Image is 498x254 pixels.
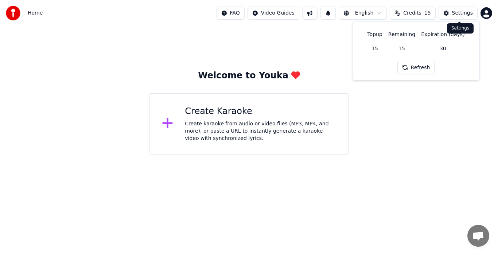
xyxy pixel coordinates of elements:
[185,106,336,117] div: Create Karaoke
[447,23,474,34] div: Settings
[364,42,385,55] td: 15
[6,6,20,20] img: youka
[439,7,478,20] button: Settings
[217,7,245,20] button: FAQ
[403,9,421,17] span: Credits
[198,70,300,82] div: Welcome to Youka
[385,27,418,42] th: Remaining
[424,9,431,17] span: 15
[390,7,435,20] button: Credits15
[28,9,43,17] span: Home
[467,225,489,247] a: Open chat
[28,9,43,17] nav: breadcrumb
[185,120,336,142] div: Create karaoke from audio or video files (MP3, MP4, and more), or paste a URL to instantly genera...
[452,9,473,17] div: Settings
[364,27,385,42] th: Topup
[418,27,467,42] th: Expiration (days)
[397,61,435,74] button: Refresh
[418,42,467,55] td: 30
[385,42,418,55] td: 15
[248,7,299,20] button: Video Guides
